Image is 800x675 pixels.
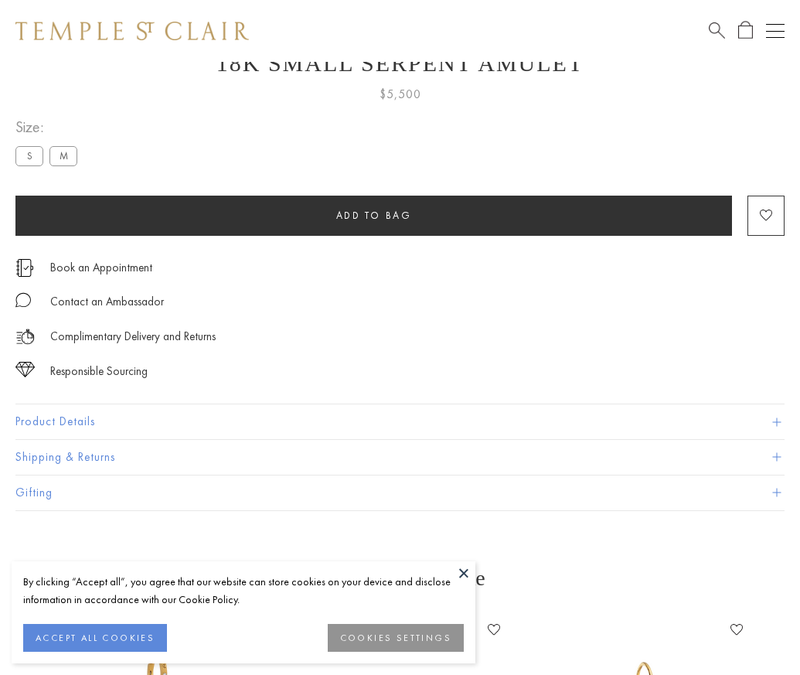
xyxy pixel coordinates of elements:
[15,440,785,475] button: Shipping & Returns
[15,196,732,236] button: Add to bag
[15,476,785,510] button: Gifting
[15,50,785,77] h1: 18K Small Serpent Amulet
[49,146,77,165] label: M
[328,624,464,652] button: COOKIES SETTINGS
[15,146,43,165] label: S
[15,362,35,377] img: icon_sourcing.svg
[50,292,164,312] div: Contact an Ambassador
[23,573,464,609] div: By clicking “Accept all”, you agree that our website can store cookies on your device and disclos...
[15,404,785,439] button: Product Details
[50,362,148,381] div: Responsible Sourcing
[15,259,34,277] img: icon_appointment.svg
[50,259,152,276] a: Book an Appointment
[15,292,31,308] img: MessageIcon-01_2.svg
[23,624,167,652] button: ACCEPT ALL COOKIES
[738,21,753,40] a: Open Shopping Bag
[336,209,412,222] span: Add to bag
[50,327,216,346] p: Complimentary Delivery and Returns
[15,114,83,140] span: Size:
[766,22,785,40] button: Open navigation
[15,22,249,40] img: Temple St. Clair
[709,21,725,40] a: Search
[380,84,421,104] span: $5,500
[15,327,35,346] img: icon_delivery.svg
